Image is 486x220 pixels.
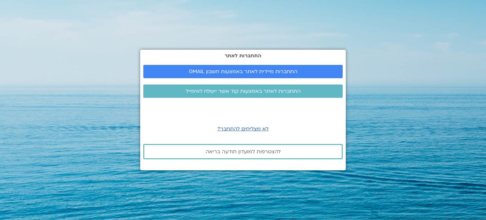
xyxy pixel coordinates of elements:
span: התחברות מיידית לאתר באמצעות חשבון GMAIL [189,69,297,74]
a: התחברות מיידית לאתר באמצעות חשבון GMAIL [143,65,343,78]
a: התחברות לאתר באמצעות קוד אשר יישלח לאימייל [143,85,343,98]
h2: התחברות לאתר [143,53,343,59]
a: לא מצליחים להתחבר? [217,125,269,132]
a: להצטרפות למועדון תודעה בריאה [143,144,343,159]
span: התחברות לאתר באמצעות קוד אשר יישלח לאימייל [186,88,301,94]
span: להצטרפות למועדון תודעה בריאה [206,149,281,154]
